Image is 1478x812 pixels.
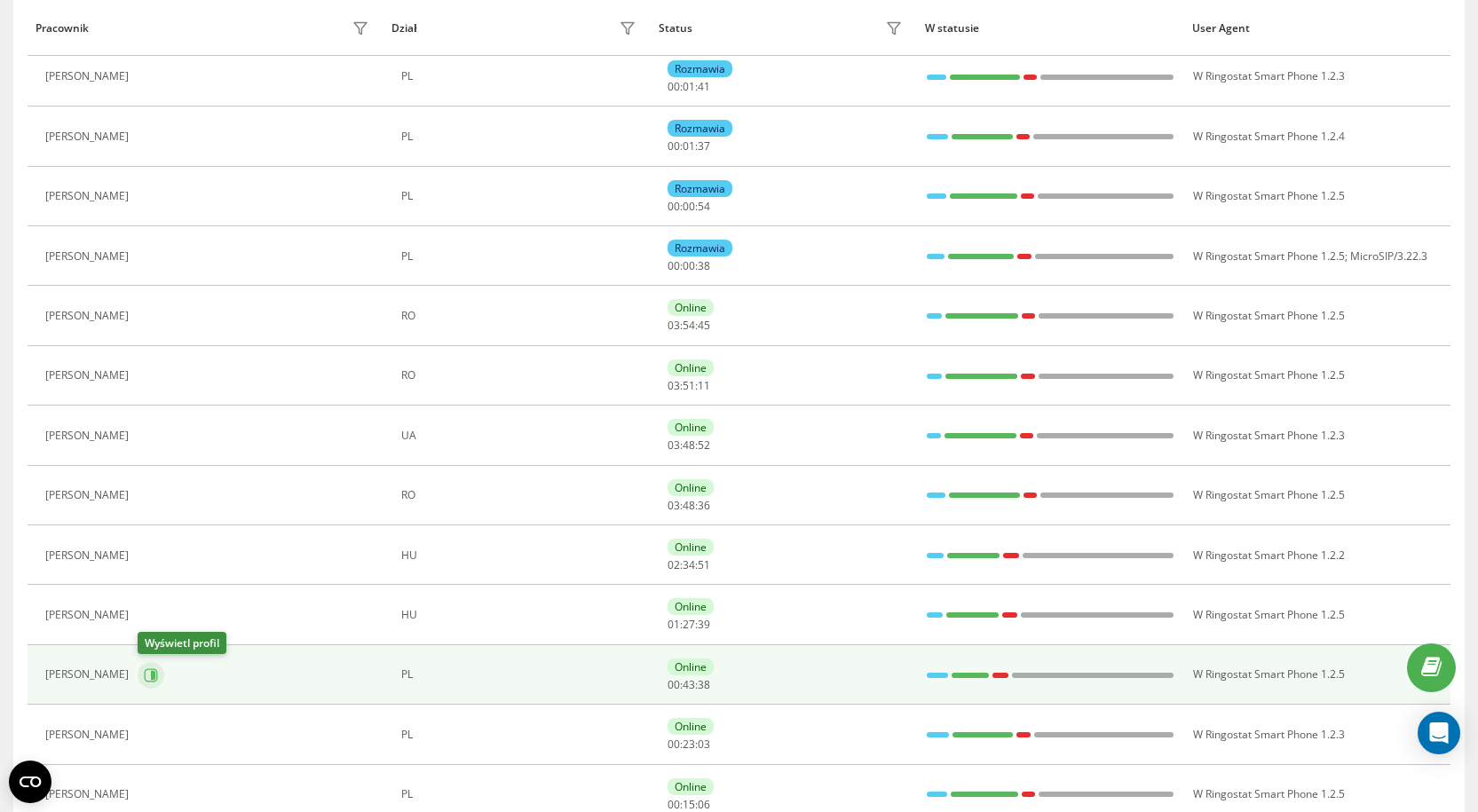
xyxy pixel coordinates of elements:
span: 11 [698,378,710,393]
span: 48 [683,438,695,453]
div: : : [668,679,710,691]
div: Pracownik [36,22,89,35]
div: [PERSON_NAME] [45,190,133,202]
div: [PERSON_NAME] [45,369,133,382]
span: 00 [668,138,680,154]
div: Online [668,658,714,675]
div: : : [668,799,710,811]
span: 03 [698,737,710,752]
div: : : [668,260,710,272]
span: W Ringostat Smart Phone 1.2.3 [1193,727,1345,742]
div: PL [401,788,641,800]
div: : : [668,738,710,751]
div: : : [668,81,710,93]
div: : : [668,439,710,452]
div: [PERSON_NAME] [45,609,133,621]
div: [PERSON_NAME] [45,70,133,83]
span: 00 [668,199,680,214]
div: [PERSON_NAME] [45,668,133,681]
div: Dział [391,22,416,35]
span: 06 [698,797,710,812]
div: Rozmawia [668,60,732,77]
div: : : [668,201,710,213]
div: [PERSON_NAME] [45,250,133,263]
div: : : [668,319,710,332]
span: 03 [668,498,680,513]
span: W Ringostat Smart Phone 1.2.3 [1193,428,1345,443]
span: 02 [668,557,680,572]
div: Wyświetl profil [138,632,226,654]
span: 01 [683,79,695,94]
span: 48 [683,498,695,513]
div: Rozmawia [668,240,732,256]
div: PL [401,250,641,263]
span: 00 [668,79,680,94]
div: Rozmawia [668,180,732,197]
div: PL [401,130,641,143]
div: PL [401,668,641,681]
span: W Ringostat Smart Phone 1.2.5 [1193,188,1345,203]
span: 27 [683,617,695,632]
div: HU [401,609,641,621]
div: [PERSON_NAME] [45,549,133,562]
span: 43 [683,677,695,692]
div: RO [401,310,641,322]
div: PL [401,729,641,741]
span: 38 [698,258,710,273]
span: 15 [683,797,695,812]
span: W Ringostat Smart Phone 1.2.4 [1193,129,1345,144]
div: Online [668,718,714,735]
div: : : [668,380,710,392]
div: RO [401,489,641,501]
button: Open CMP widget [9,761,51,803]
span: 34 [683,557,695,572]
span: 54 [683,318,695,333]
div: User Agent [1192,22,1442,35]
span: MicroSIP/3.22.3 [1350,248,1427,264]
div: Rozmawia [668,120,732,137]
span: 36 [698,498,710,513]
div: Open Intercom Messenger [1418,712,1460,754]
span: 03 [668,378,680,393]
span: W Ringostat Smart Phone 1.2.5 [1193,607,1345,622]
div: : : [668,619,710,631]
div: Online [668,479,714,496]
div: Online [668,778,714,795]
span: 03 [668,438,680,453]
span: 39 [698,617,710,632]
span: W Ringostat Smart Phone 1.2.5 [1193,248,1345,264]
span: 52 [698,438,710,453]
div: [PERSON_NAME] [45,430,133,442]
span: W Ringostat Smart Phone 1.2.5 [1193,367,1345,382]
span: 51 [683,378,695,393]
div: [PERSON_NAME] [45,788,133,800]
span: W Ringostat Smart Phone 1.2.2 [1193,548,1345,563]
div: : : [668,559,710,572]
div: HU [401,549,641,562]
span: W Ringostat Smart Phone 1.2.5 [1193,308,1345,323]
span: 03 [668,318,680,333]
div: UA [401,430,641,442]
div: Status [659,22,692,35]
div: : : [668,140,710,153]
span: 01 [683,138,695,154]
div: [PERSON_NAME] [45,489,133,501]
span: 00 [668,737,680,752]
div: Online [668,359,714,376]
div: RO [401,369,641,382]
span: 00 [668,258,680,273]
div: PL [401,70,641,83]
span: W Ringostat Smart Phone 1.2.3 [1193,68,1345,83]
span: 54 [698,199,710,214]
span: 38 [698,677,710,692]
div: [PERSON_NAME] [45,729,133,741]
span: 45 [698,318,710,333]
div: Online [668,419,714,436]
div: W statusie [925,22,1175,35]
div: : : [668,500,710,512]
span: W Ringostat Smart Phone 1.2.5 [1193,487,1345,502]
span: 37 [698,138,710,154]
span: W Ringostat Smart Phone 1.2.5 [1193,666,1345,682]
div: Online [668,598,714,615]
div: Online [668,299,714,316]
